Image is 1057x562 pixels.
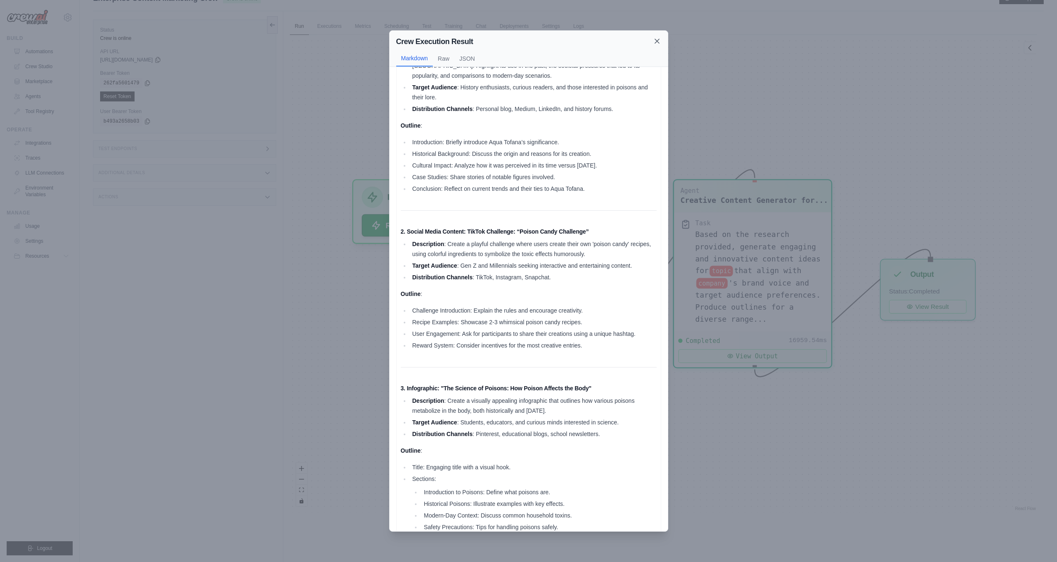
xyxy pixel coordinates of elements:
h4: 3. Infographic: "The Science of Poisons: How Poison Affects the Body" [401,384,657,392]
strong: Outline [401,122,421,129]
li: Challenge Introduction: Explain the rules and encourage creativity. [410,306,657,316]
strong: Distribution Channels [412,106,472,112]
li: : History enthusiasts, curious readers, and those interested in poisons and their lore. [410,82,657,102]
strong: Target Audience [412,419,457,426]
strong: Distribution Channels [412,274,472,281]
li: Introduction: Briefly introduce Aqua Tofana’s significance. [410,137,657,147]
li: Sections: [410,474,657,532]
li: Title: Engaging title with a visual hook. [410,462,657,472]
li: Reward System: Consider incentives for the most creative entries. [410,340,657,350]
h2: Crew Execution Result [396,36,473,47]
strong: Description [412,397,444,404]
p: : [401,289,657,299]
li: : Personal blog, Medium, LinkedIn, and history forums. [410,104,657,114]
button: Markdown [396,51,433,67]
li: Case Studies: Share stories of notable figures involved. [410,172,657,182]
p: : [401,446,657,456]
li: Conclusion: Reflect on current trends and their ties to Aqua Tofana. [410,184,657,194]
button: Raw [433,51,454,67]
li: : Students, educators, and curious minds interested in science. [410,417,657,427]
li: : Gen Z and Millennials seeking interactive and entertaining content. [410,261,657,271]
li: User Engagement: Ask for participants to share their creations using a unique hashtag. [410,329,657,339]
li: : TikTok, Instagram, Snapchat. [410,272,657,282]
strong: Distribution Channels [412,431,472,437]
li: Historical Background: Discuss the origin and reasons for its creation. [410,149,657,159]
p: : [401,121,657,131]
li: Modern-Day Context: Discuss common household toxins. [421,510,656,520]
strong: Target Audience [412,262,457,269]
strong: Description [412,241,444,247]
li: Cultural Impact: Analyze how it was perceived in its time versus [DATE]. [410,160,657,170]
li: : Pinterest, educational blogs, school newsletters. [410,429,657,439]
li: Recipe Examples: Showcase 2-3 whimsical poison candy recipes. [410,317,657,327]
strong: Outline [401,291,421,297]
h4: 2. Social Media Content: TikTok Challenge: “Poison Candy Challenge” [401,227,657,236]
strong: Target Audience [412,84,457,91]
strong: Outline [401,447,421,454]
li: : Create a playful challenge where users create their own 'poison candy' recipes, using colorful ... [410,239,657,259]
li: Introduction to Poisons: Define what poisons are. [421,487,656,497]
button: JSON [454,51,480,67]
li: : Create a visually appealing infographic that outlines how various poisons metabolize in the bod... [410,396,657,416]
li: Historical Poisons: Illustrate examples with key effects. [421,499,656,509]
iframe: Chat Widget [1015,522,1057,562]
